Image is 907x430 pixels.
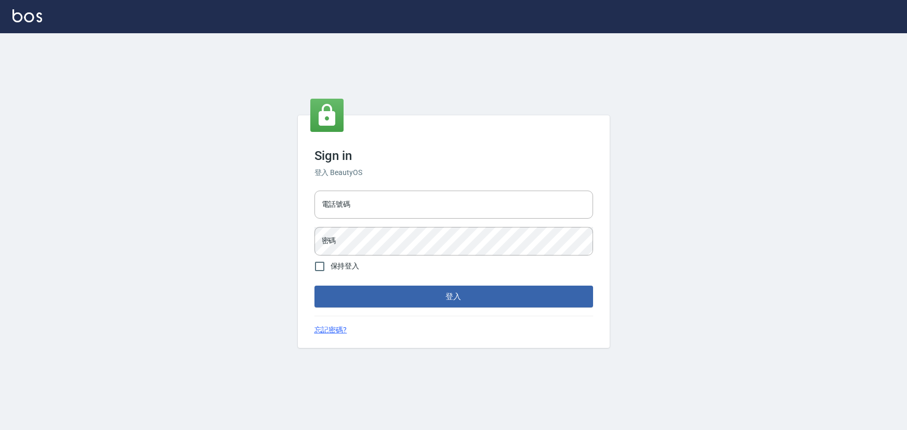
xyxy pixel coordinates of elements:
h6: 登入 BeautyOS [314,167,593,178]
img: Logo [12,9,42,22]
button: 登入 [314,286,593,307]
a: 忘記密碼? [314,325,347,335]
span: 保持登入 [331,261,360,272]
h3: Sign in [314,149,593,163]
